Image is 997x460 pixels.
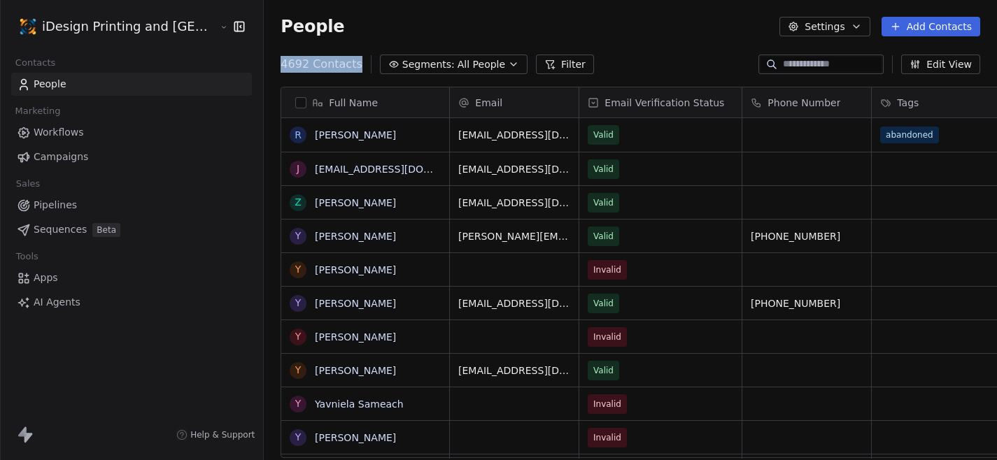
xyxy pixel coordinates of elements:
[176,429,255,440] a: Help & Support
[34,222,87,237] span: Sequences
[11,266,252,289] a: Apps
[315,365,396,376] a: [PERSON_NAME]
[11,73,252,96] a: People
[779,17,870,36] button: Settings
[11,291,252,314] a: AI Agents
[295,195,302,210] div: Z
[751,229,863,243] span: [PHONE_NUMBER]
[593,263,621,277] span: Invalid
[34,125,84,140] span: Workflows
[315,398,404,410] a: Yavniela Sameach
[11,145,252,168] a: Campaigns
[11,218,252,241] a: SequencesBeta
[882,17,980,36] button: Add Contacts
[17,15,209,38] button: iDesign Printing and [GEOGRAPHIC_DATA]
[190,429,255,440] span: Help & Support
[402,57,455,72] span: Segments:
[458,196,570,210] span: [EMAIL_ADDRESS][DOMAIN_NAME]
[593,229,614,243] span: Valid
[593,296,614,310] span: Valid
[315,197,396,208] a: [PERSON_NAME]
[593,330,621,344] span: Invalid
[315,298,396,309] a: [PERSON_NAME]
[329,96,378,110] span: Full Name
[281,87,449,117] div: Full Name
[458,162,570,176] span: [EMAIL_ADDRESS][DOMAIN_NAME]
[604,96,724,110] span: Email Verification Status
[475,96,502,110] span: Email
[297,161,299,176] div: j
[11,121,252,144] a: Workflows
[897,96,919,110] span: Tags
[536,55,594,74] button: Filter
[295,329,302,344] div: Y
[315,164,486,175] a: [EMAIL_ADDRESS][DOMAIN_NAME]
[593,128,614,142] span: Valid
[281,118,450,459] div: grid
[751,296,863,310] span: [PHONE_NUMBER]
[742,87,871,117] div: Phone Number
[315,129,396,141] a: [PERSON_NAME]
[458,57,505,72] span: All People
[458,296,570,310] span: [EMAIL_ADDRESS][DOMAIN_NAME]
[295,430,302,445] div: Y
[880,127,939,143] span: abandoned
[593,364,614,378] span: Valid
[20,18,36,35] img: logo-icon.png
[295,396,302,411] div: Y
[458,229,570,243] span: [PERSON_NAME][EMAIL_ADDRESS][DOMAIN_NAME]
[11,194,252,217] a: Pipelines
[450,87,579,117] div: Email
[458,364,570,378] span: [EMAIL_ADDRESS][DOMAIN_NAME]
[281,56,362,73] span: 4692 Contacts
[9,101,66,122] span: Marketing
[295,229,302,243] div: Y
[34,271,58,285] span: Apps
[593,196,614,210] span: Valid
[593,397,621,411] span: Invalid
[34,77,66,92] span: People
[42,17,216,36] span: iDesign Printing and [GEOGRAPHIC_DATA]
[10,173,46,194] span: Sales
[458,128,570,142] span: [EMAIL_ADDRESS][DOMAIN_NAME]
[315,264,396,275] a: [PERSON_NAME]
[92,223,120,237] span: Beta
[295,262,302,277] div: Y
[315,331,396,343] a: [PERSON_NAME]
[9,52,62,73] span: Contacts
[315,432,396,443] a: [PERSON_NAME]
[901,55,980,74] button: Edit View
[295,296,302,310] div: Y
[34,198,77,213] span: Pipelines
[593,431,621,445] span: Invalid
[34,295,80,310] span: AI Agents
[295,363,302,378] div: Y
[295,128,302,143] div: R
[34,150,88,164] span: Campaigns
[579,87,742,117] div: Email Verification Status
[768,96,840,110] span: Phone Number
[315,231,396,242] a: [PERSON_NAME]
[593,162,614,176] span: Valid
[10,246,44,267] span: Tools
[281,16,344,37] span: People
